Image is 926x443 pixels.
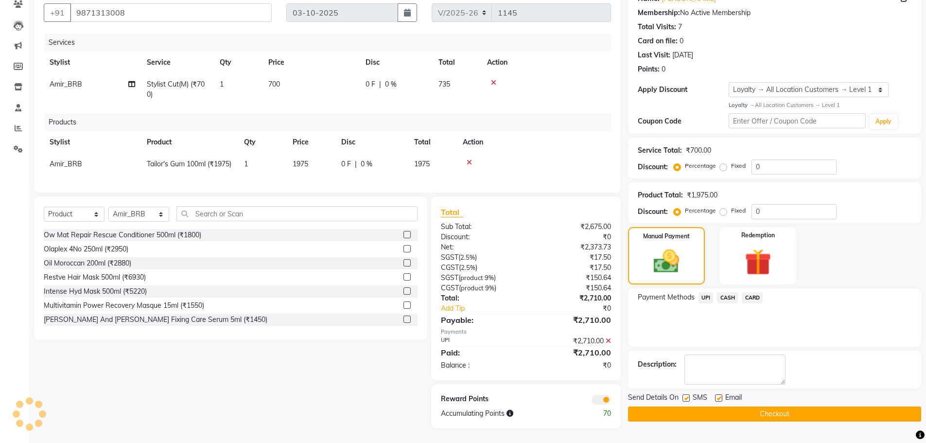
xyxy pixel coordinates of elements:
[542,303,618,314] div: ₹0
[742,292,763,303] span: CARD
[526,360,618,371] div: ₹0
[434,408,572,419] div: Accumulating Points
[434,252,526,263] div: ( )
[434,394,526,405] div: Reward Points
[238,131,287,153] th: Qty
[638,145,682,156] div: Service Total:
[44,286,147,297] div: Intense Hyd Mask 500ml (₹5220)
[638,64,660,74] div: Points:
[638,116,729,126] div: Coupon Code
[147,80,205,99] span: Stylist Cut(M) (₹700)
[662,64,665,74] div: 0
[687,190,717,200] div: ₹1,975.00
[414,159,430,168] span: 1975
[70,3,272,22] input: Search by Name/Mobile/Email/Code
[680,36,683,46] div: 0
[385,79,397,89] span: 0 %
[434,336,526,346] div: UPI
[441,207,463,217] span: Total
[643,232,690,241] label: Manual Payment
[147,159,231,168] span: Tailor's Gum 100ml (₹1975)
[434,347,526,358] div: Paid:
[485,274,494,282] span: 9%
[441,273,458,282] span: SGST
[628,392,679,405] span: Send Details On
[441,253,458,262] span: SGST
[460,253,475,261] span: 2.5%
[729,101,911,109] div: All Location Customers → Level 1
[44,244,128,254] div: Olaplex 4No 250ml (₹2950)
[441,284,459,292] span: CGST
[699,292,714,303] span: UPI
[526,347,618,358] div: ₹2,710.00
[355,159,357,169] span: |
[335,131,408,153] th: Disc
[141,52,214,73] th: Service
[341,159,351,169] span: 0 F
[44,131,141,153] th: Stylist
[638,190,683,200] div: Product Total:
[50,159,82,168] span: Amir_BRB
[638,207,668,217] div: Discount:
[44,301,204,311] div: Multivitamin Power Recovery Masque 15ml (₹1550)
[441,328,611,336] div: Payments
[870,114,897,129] button: Apply
[45,113,618,131] div: Products
[434,242,526,252] div: Net:
[434,283,526,293] div: ( )
[379,79,381,89] span: |
[646,247,687,276] img: _cash.svg
[685,161,716,170] label: Percentage
[526,283,618,293] div: ₹150.64
[434,314,526,326] div: Payable:
[433,52,481,73] th: Total
[461,284,484,292] span: product
[220,80,224,89] span: 1
[526,314,618,326] div: ₹2,710.00
[731,161,746,170] label: Fixed
[725,392,742,405] span: Email
[526,293,618,303] div: ₹2,710.00
[638,292,695,302] span: Payment Methods
[485,284,494,292] span: 9%
[214,52,262,73] th: Qty
[526,222,618,232] div: ₹2,675.00
[638,8,911,18] div: No Active Membership
[526,242,618,252] div: ₹2,373.73
[685,206,716,215] label: Percentage
[44,3,71,22] button: +91
[717,292,738,303] span: CASH
[638,85,729,95] div: Apply Discount
[481,52,611,73] th: Action
[434,263,526,273] div: ( )
[434,232,526,242] div: Discount:
[638,162,668,172] div: Discount:
[693,392,707,405] span: SMS
[141,131,238,153] th: Product
[526,273,618,283] div: ₹150.64
[741,231,775,240] label: Redemption
[408,131,457,153] th: Total
[526,336,618,346] div: ₹2,710.00
[638,359,677,370] div: Description:
[729,102,754,108] strong: Loyalty →
[287,131,335,153] th: Price
[434,303,541,314] a: Add Tip
[434,222,526,232] div: Sub Total:
[434,360,526,371] div: Balance :
[729,113,866,128] input: Enter Offer / Coupon Code
[366,79,375,89] span: 0 F
[441,263,459,272] span: CGST
[44,230,201,240] div: Ow Mat Repair Rescue Conditioner 500ml (₹1800)
[262,52,360,73] th: Price
[736,246,780,279] img: _gift.svg
[293,159,308,168] span: 1975
[672,50,693,60] div: [DATE]
[268,80,280,89] span: 700
[638,22,676,32] div: Total Visits:
[628,407,921,422] button: Checkout
[460,274,483,282] span: product
[731,206,746,215] label: Fixed
[44,258,131,268] div: Oil Moroccan 200ml (₹2880)
[461,264,475,271] span: 2.5%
